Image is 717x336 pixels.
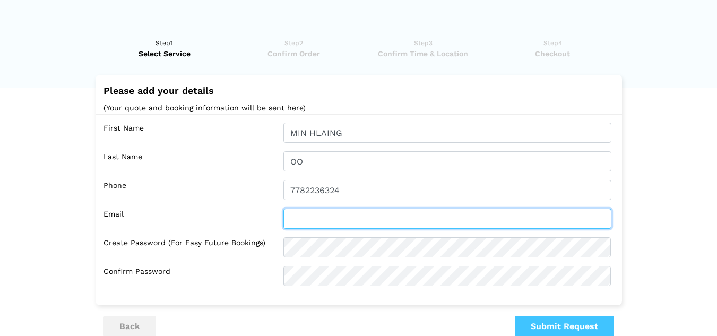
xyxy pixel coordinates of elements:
[103,266,275,286] label: Confirm Password
[491,48,614,59] span: Checkout
[103,180,275,200] label: Phone
[103,101,614,115] p: (Your quote and booking information will be sent here)
[362,48,485,59] span: Confirm Time & Location
[491,38,614,59] a: Step4
[103,38,226,59] a: Step1
[232,48,355,59] span: Confirm Order
[103,209,275,229] label: Email
[103,48,226,59] span: Select Service
[103,151,275,171] label: Last Name
[362,38,485,59] a: Step3
[103,123,275,143] label: First Name
[103,85,614,96] h2: Please add your details
[103,237,275,257] label: Create Password (for easy future bookings)
[232,38,355,59] a: Step2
